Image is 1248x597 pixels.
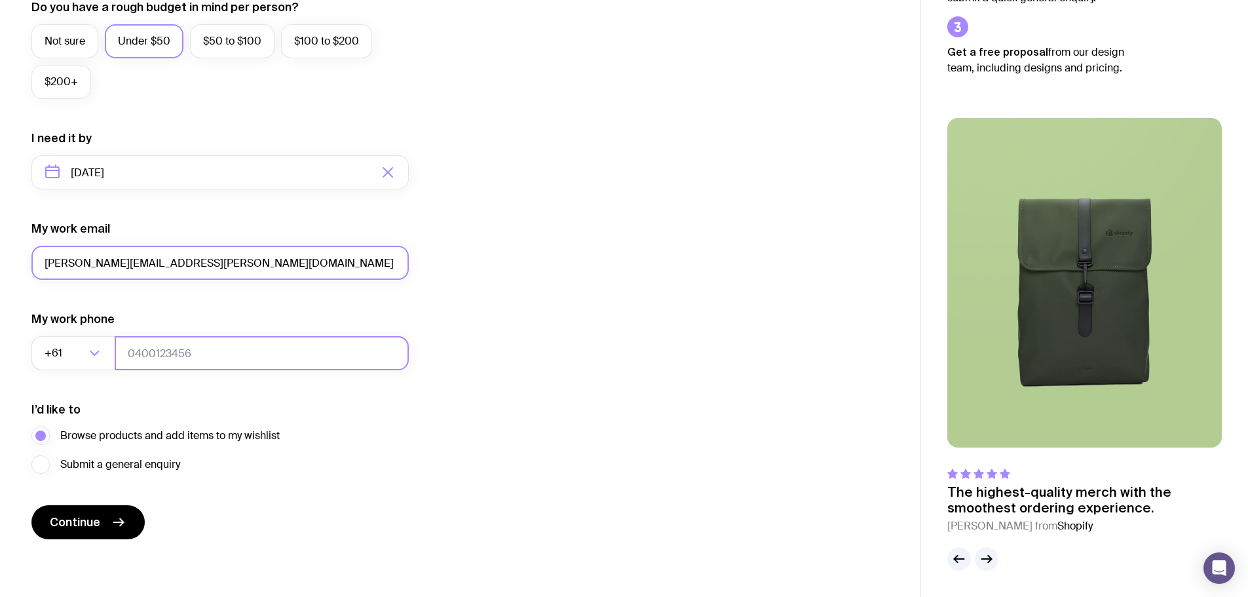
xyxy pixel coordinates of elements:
div: Search for option [31,336,115,370]
cite: [PERSON_NAME] from [947,518,1222,534]
span: Shopify [1057,519,1093,533]
label: $200+ [31,65,91,99]
input: Search for option [65,336,85,370]
label: $50 to $100 [190,24,274,58]
label: My work email [31,221,110,237]
label: Not sure [31,24,98,58]
button: Continue [31,505,145,539]
input: Select a target date [31,155,409,189]
label: $100 to $200 [281,24,372,58]
span: Browse products and add items to my wishlist [60,428,280,444]
label: I’d like to [31,402,81,417]
label: I need it by [31,130,92,146]
label: Under $50 [105,24,183,58]
div: Open Intercom Messenger [1203,552,1235,584]
p: The highest-quality merch with the smoothest ordering experience. [947,484,1222,516]
span: Continue [50,514,100,530]
label: My work phone [31,311,115,327]
p: from our design team, including designs and pricing. [947,44,1144,76]
span: Submit a general enquiry [60,457,180,472]
strong: Get a free proposal [947,46,1048,58]
input: you@email.com [31,246,409,280]
input: 0400123456 [115,336,409,370]
span: +61 [45,336,65,370]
